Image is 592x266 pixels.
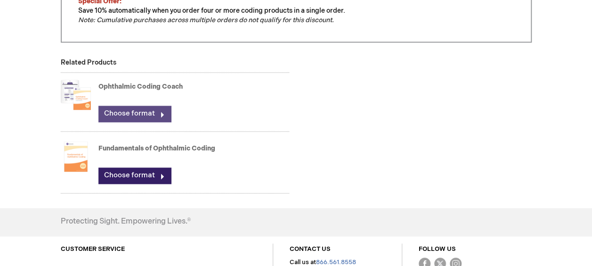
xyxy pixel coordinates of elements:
a: FOLLOW US [419,245,456,252]
a: Ophthalmic Coding Coach [98,83,183,91]
a: Fundamentals of Ophthalmic Coding [98,144,215,152]
a: CONTACT US [290,245,331,252]
a: Choose format [98,106,171,122]
em: Note: Cumulative purchases across multiple orders do not qualify for this discount. [78,16,334,24]
strong: Related Products [61,58,116,66]
span: Save 10% automatically when you order four or more coding products in a single order. [78,7,345,15]
a: Choose format [98,167,171,183]
img: Fundamentals of Ophthalmic Coding [61,138,91,175]
a: CUSTOMER SERVICE [61,245,125,252]
a: 866.561.8558 [316,258,356,266]
img: Ophthalmic Coding Coach [61,76,91,114]
h4: Protecting Sight. Empowering Lives.® [61,217,191,226]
